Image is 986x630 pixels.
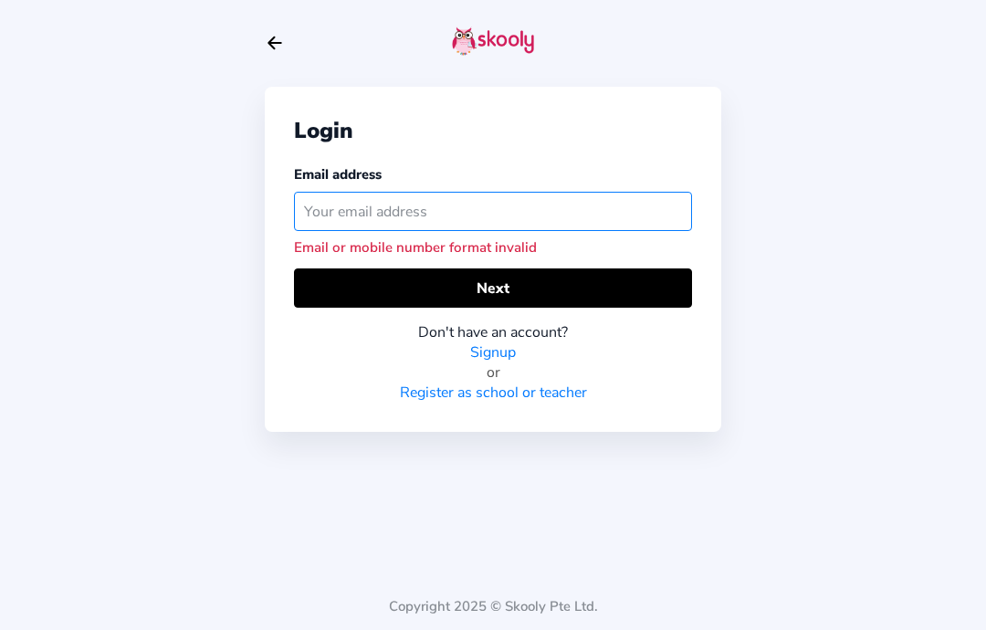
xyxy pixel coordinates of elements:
div: or [294,362,692,383]
a: Signup [470,342,516,362]
div: Login [294,116,692,145]
input: Your email address [294,192,692,231]
img: skooly-logo.png [452,26,534,56]
button: arrow back outline [265,33,285,53]
div: Don't have an account? [294,322,692,342]
label: Email address [294,165,382,184]
a: Register as school or teacher [400,383,587,403]
button: Next [294,268,692,308]
div: Email or mobile number format invalid [294,238,692,257]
